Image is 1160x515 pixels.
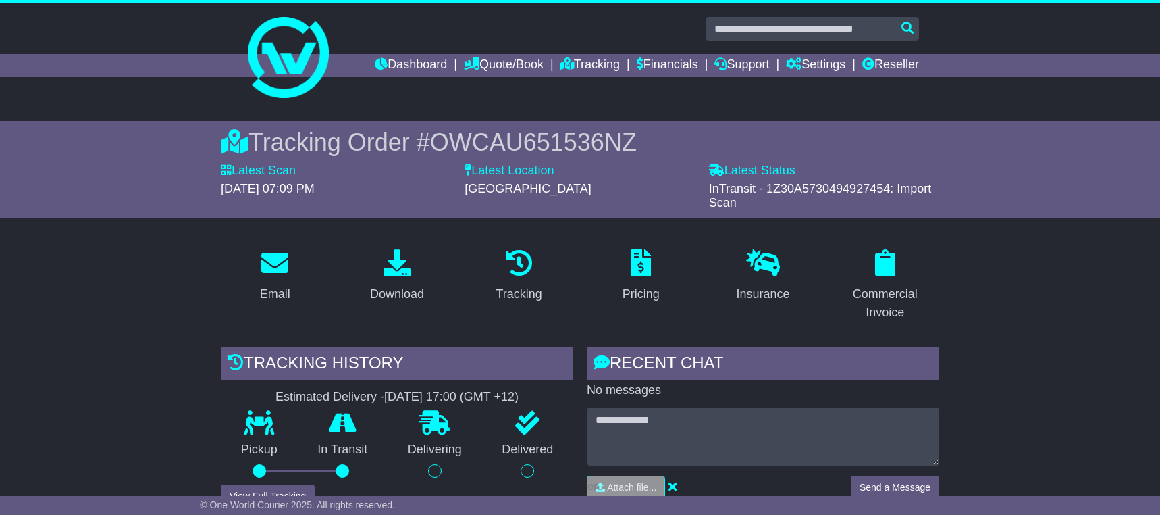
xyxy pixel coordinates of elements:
[637,54,698,77] a: Financials
[587,347,939,383] div: RECENT CHAT
[487,245,551,308] a: Tracking
[465,182,591,195] span: [GEOGRAPHIC_DATA]
[221,443,298,458] p: Pickup
[727,245,798,308] a: Insurance
[251,245,299,308] a: Email
[786,54,845,77] a: Settings
[260,285,290,303] div: Email
[430,128,637,156] span: OWCAU651536NZ
[388,443,482,458] p: Delivering
[560,54,620,77] a: Tracking
[482,443,574,458] p: Delivered
[221,390,573,405] div: Estimated Delivery -
[736,285,789,303] div: Insurance
[221,485,315,508] button: View Full Tracking
[464,54,544,77] a: Quote/Book
[839,285,930,322] div: Commercial Invoice
[221,164,296,178] label: Latest Scan
[862,54,919,77] a: Reseller
[614,245,668,308] a: Pricing
[221,182,315,195] span: [DATE] 07:09 PM
[496,285,542,303] div: Tracking
[831,245,939,326] a: Commercial Invoice
[623,285,660,303] div: Pricing
[384,390,519,405] div: [DATE] 17:00 (GMT +12)
[714,54,769,77] a: Support
[709,182,932,210] span: InTransit - 1Z30A5730494927454: Import Scan
[370,285,424,303] div: Download
[851,476,939,499] button: Send a Message
[361,245,433,308] a: Download
[298,443,388,458] p: In Transit
[587,383,939,398] p: No messages
[221,347,573,383] div: Tracking history
[200,499,395,510] span: © One World Courier 2025. All rights reserved.
[221,128,939,157] div: Tracking Order #
[375,54,447,77] a: Dashboard
[709,164,795,178] label: Latest Status
[465,164,554,178] label: Latest Location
